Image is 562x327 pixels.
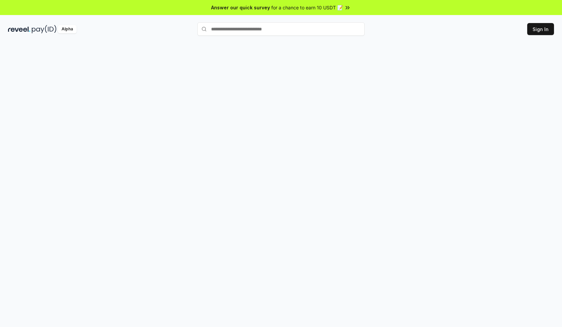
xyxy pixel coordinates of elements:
[58,25,77,33] div: Alpha
[527,23,554,35] button: Sign In
[211,4,270,11] span: Answer our quick survey
[32,25,57,33] img: pay_id
[271,4,343,11] span: for a chance to earn 10 USDT 📝
[8,25,30,33] img: reveel_dark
